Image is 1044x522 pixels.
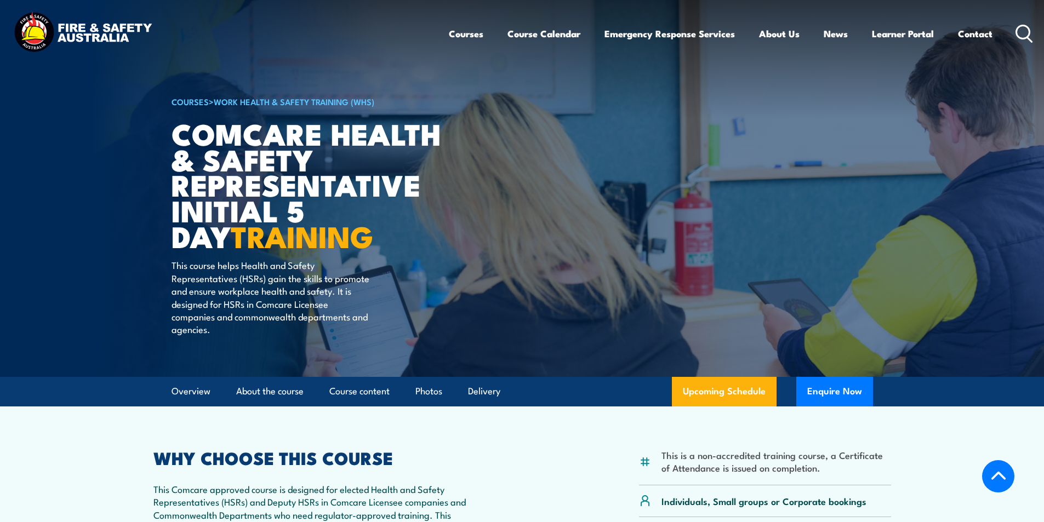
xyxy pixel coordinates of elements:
h2: WHY CHOOSE THIS COURSE [153,450,473,465]
p: This course helps Health and Safety Representatives (HSRs) gain the skills to promote and ensure ... [172,259,372,335]
a: Course Calendar [507,19,580,48]
a: Photos [415,377,442,406]
a: Emergency Response Services [604,19,735,48]
h1: Comcare Health & Safety Representative Initial 5 Day [172,121,442,249]
a: Upcoming Schedule [672,377,777,406]
p: Individuals, Small groups or Corporate bookings [661,495,866,507]
button: Enquire Now [796,377,873,406]
a: Learner Portal [872,19,934,48]
strong: TRAINING [231,213,373,258]
a: Courses [449,19,483,48]
li: This is a non-accredited training course, a Certificate of Attendance is issued on completion. [661,449,891,474]
a: About the course [236,377,304,406]
a: Overview [172,377,210,406]
a: Course content [329,377,390,406]
a: About Us [759,19,800,48]
a: Contact [958,19,992,48]
a: Delivery [468,377,500,406]
a: News [824,19,848,48]
h6: > [172,95,442,108]
a: COURSES [172,95,209,107]
a: Work Health & Safety Training (WHS) [214,95,374,107]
